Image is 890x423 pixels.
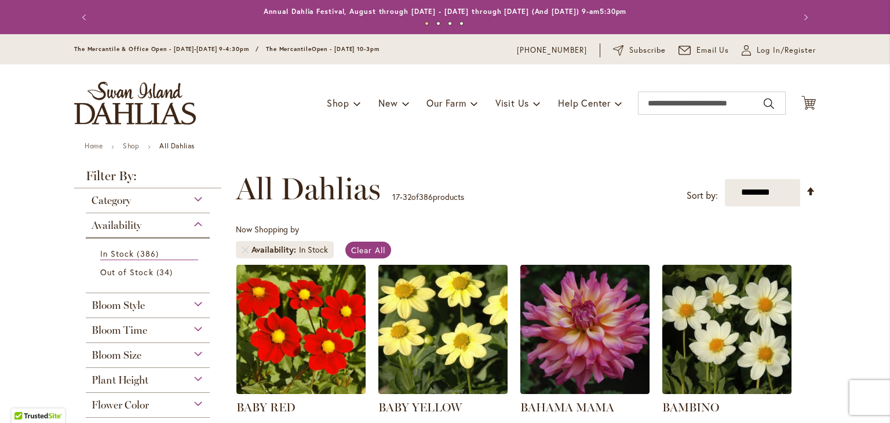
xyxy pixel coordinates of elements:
a: Email Us [679,45,729,56]
span: Availability [92,219,141,232]
span: Shop [327,97,349,109]
span: The Mercantile & Office Open - [DATE]-[DATE] 9-4:30pm / The Mercantile [74,45,312,53]
span: New [378,97,397,109]
a: Clear All [345,242,391,258]
img: BABY YELLOW [378,265,508,394]
a: Out of Stock 34 [100,266,198,278]
span: 386 [137,247,161,260]
a: BAHAMA MAMA [520,400,614,414]
span: In Stock [100,248,134,259]
span: 386 [419,191,433,202]
span: All Dahlias [236,172,381,206]
p: - of products [392,188,464,206]
span: Bloom Style [92,299,145,312]
a: In Stock 386 [100,247,198,260]
a: Annual Dahlia Festival, August through [DATE] - [DATE] through [DATE] (And [DATE]) 9-am5:30pm [264,7,627,16]
button: 1 of 4 [425,21,429,25]
span: Plant Height [92,374,148,386]
img: BABY RED [236,265,366,394]
iframe: Launch Accessibility Center [9,382,41,414]
a: BABY YELLOW [378,400,462,414]
a: BABY YELLOW [378,385,508,396]
span: Category [92,194,131,207]
span: 17 [392,191,400,202]
span: Flower Color [92,399,149,411]
a: Remove Availability In Stock [242,246,249,253]
a: Home [85,141,103,150]
button: 3 of 4 [448,21,452,25]
a: BABY RED [236,385,366,396]
span: Log In/Register [757,45,816,56]
strong: All Dahlias [159,141,195,150]
a: Log In/Register [742,45,816,56]
span: Out of Stock [100,267,154,278]
img: Bahama Mama [520,265,650,394]
span: Now Shopping by [236,224,299,235]
button: Previous [74,6,97,29]
a: BABY RED [236,400,296,414]
span: 34 [156,266,176,278]
span: Visit Us [495,97,529,109]
button: 2 of 4 [436,21,440,25]
a: Subscribe [613,45,666,56]
span: Availability [251,244,299,256]
span: Email Us [696,45,729,56]
span: Help Center [558,97,611,109]
span: Subscribe [629,45,666,56]
a: BAMBINO [662,385,791,396]
div: In Stock [299,244,328,256]
span: Clear All [351,245,385,256]
span: Our Farm [426,97,466,109]
span: 32 [403,191,411,202]
button: 4 of 4 [459,21,464,25]
span: Bloom Size [92,349,141,362]
span: Bloom Time [92,324,147,337]
button: Next [793,6,816,29]
a: [PHONE_NUMBER] [517,45,587,56]
a: BAMBINO [662,400,719,414]
label: Sort by: [687,185,718,206]
a: store logo [74,82,196,125]
strong: Filter By: [74,170,221,188]
a: Bahama Mama [520,385,650,396]
span: Open - [DATE] 10-3pm [312,45,380,53]
a: Shop [123,141,139,150]
img: BAMBINO [662,265,791,394]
